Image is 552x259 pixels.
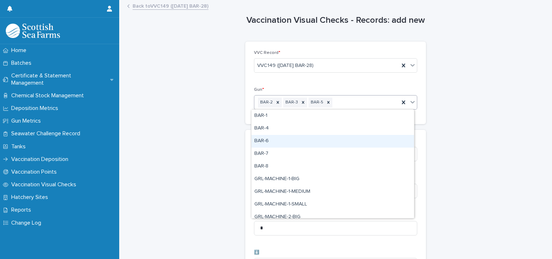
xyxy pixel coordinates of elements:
[251,148,414,160] div: BAR-7
[8,47,32,54] p: Home
[251,110,414,122] div: BAR-1
[8,118,47,124] p: Gun Metrics
[8,156,74,163] p: Vaccination Deposition
[8,169,62,175] p: Vaccination Points
[254,88,264,92] span: Gun
[245,15,426,26] h1: Vaccination Visual Checks - Records: add new
[254,250,259,255] span: ⬇️
[133,1,208,10] a: Back toVVC149 ([DATE] BAR-28)
[251,160,414,173] div: BAR-8
[251,186,414,198] div: GRL-MACHINE-1-MEDIUM
[8,194,54,201] p: Hatchery Sites
[8,60,37,67] p: Batches
[258,98,274,107] div: BAR-2
[251,173,414,186] div: GRL-MACHINE-1-BIG
[8,143,31,150] p: Tanks
[257,62,314,69] span: VVC149 ([DATE] BAR-28)
[8,207,37,213] p: Reports
[283,98,299,107] div: BAR-3
[251,211,414,224] div: GRL-MACHINE-2-BIG
[8,181,82,188] p: Vaccination Visual Checks
[8,105,64,112] p: Deposition Metrics
[254,51,280,55] span: VVC Record
[8,130,86,137] p: Seawater Challenge Record
[8,72,110,86] p: Certificate & Statement Management
[251,135,414,148] div: BAR-6
[8,92,90,99] p: Chemical Stock Management
[6,24,60,38] img: uOABhIYSsOPhGJQdTwEw
[309,98,324,107] div: BAR-5
[251,122,414,135] div: BAR-4
[251,198,414,211] div: GRL-MACHINE-1-SMALL
[8,220,47,226] p: Change Log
